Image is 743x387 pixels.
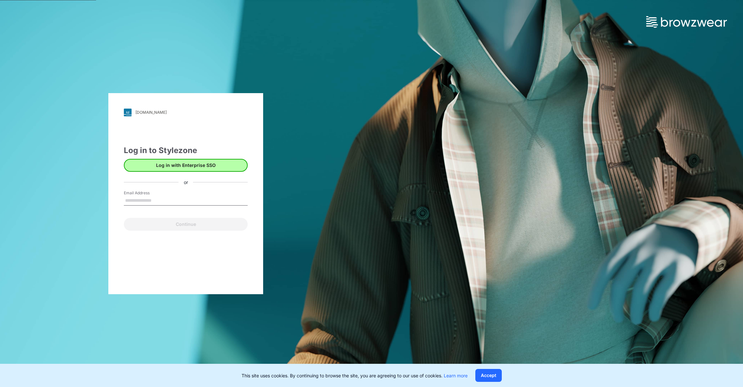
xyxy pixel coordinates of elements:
img: svg+xml;base64,PHN2ZyB3aWR0aD0iMjgiIGhlaWdodD0iMjgiIHZpZXdCb3g9IjAgMCAyOCAyOCIgZmlsbD0ibm9uZSIgeG... [124,109,132,116]
img: browzwear-logo.73288ffb.svg [646,16,727,28]
p: This site uses cookies. By continuing to browse the site, you are agreeing to our use of cookies. [242,372,468,379]
div: Log in to Stylezone [124,145,248,156]
label: Email Address [124,190,169,196]
a: [DOMAIN_NAME] [124,109,248,116]
div: [DOMAIN_NAME] [135,110,167,115]
button: Accept [475,369,502,382]
div: or [179,179,193,186]
a: Learn more [444,373,468,378]
button: Log in with Enterprise SSO [124,159,248,172]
